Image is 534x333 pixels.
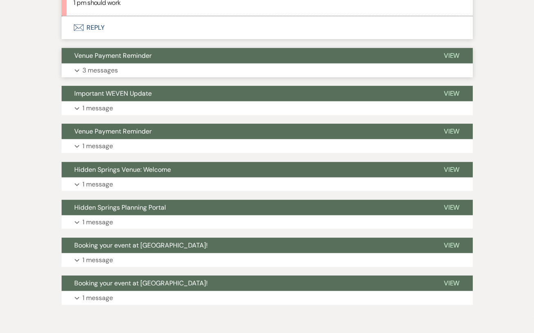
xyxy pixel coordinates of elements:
[75,89,152,98] span: Important WEVEN Update
[444,89,460,98] span: View
[62,215,473,229] button: 1 message
[83,217,113,228] p: 1 message
[75,203,166,212] span: Hidden Springs Planning Portal
[83,141,113,151] p: 1 message
[431,200,473,215] button: View
[62,48,431,64] button: Venue Payment Reminder
[62,124,431,139] button: Venue Payment Reminder
[83,293,113,303] p: 1 message
[431,238,473,253] button: View
[62,64,473,77] button: 3 messages
[62,86,431,101] button: Important WEVEN Update
[431,162,473,177] button: View
[83,255,113,265] p: 1 message
[431,86,473,101] button: View
[431,48,473,64] button: View
[431,276,473,291] button: View
[444,241,460,250] span: View
[431,124,473,139] button: View
[83,65,118,76] p: 3 messages
[62,253,473,267] button: 1 message
[62,291,473,305] button: 1 message
[62,177,473,191] button: 1 message
[75,165,171,174] span: Hidden Springs Venue: Welcome
[75,279,208,287] span: Booking your event at [GEOGRAPHIC_DATA]!
[75,241,208,250] span: Booking your event at [GEOGRAPHIC_DATA]!
[83,103,113,114] p: 1 message
[444,51,460,60] span: View
[444,127,460,136] span: View
[62,238,431,253] button: Booking your event at [GEOGRAPHIC_DATA]!
[444,279,460,287] span: View
[444,165,460,174] span: View
[62,162,431,177] button: Hidden Springs Venue: Welcome
[62,200,431,215] button: Hidden Springs Planning Portal
[75,127,152,136] span: Venue Payment Reminder
[62,276,431,291] button: Booking your event at [GEOGRAPHIC_DATA]!
[75,51,152,60] span: Venue Payment Reminder
[444,203,460,212] span: View
[83,179,113,190] p: 1 message
[62,139,473,153] button: 1 message
[62,101,473,115] button: 1 message
[62,16,473,39] button: Reply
